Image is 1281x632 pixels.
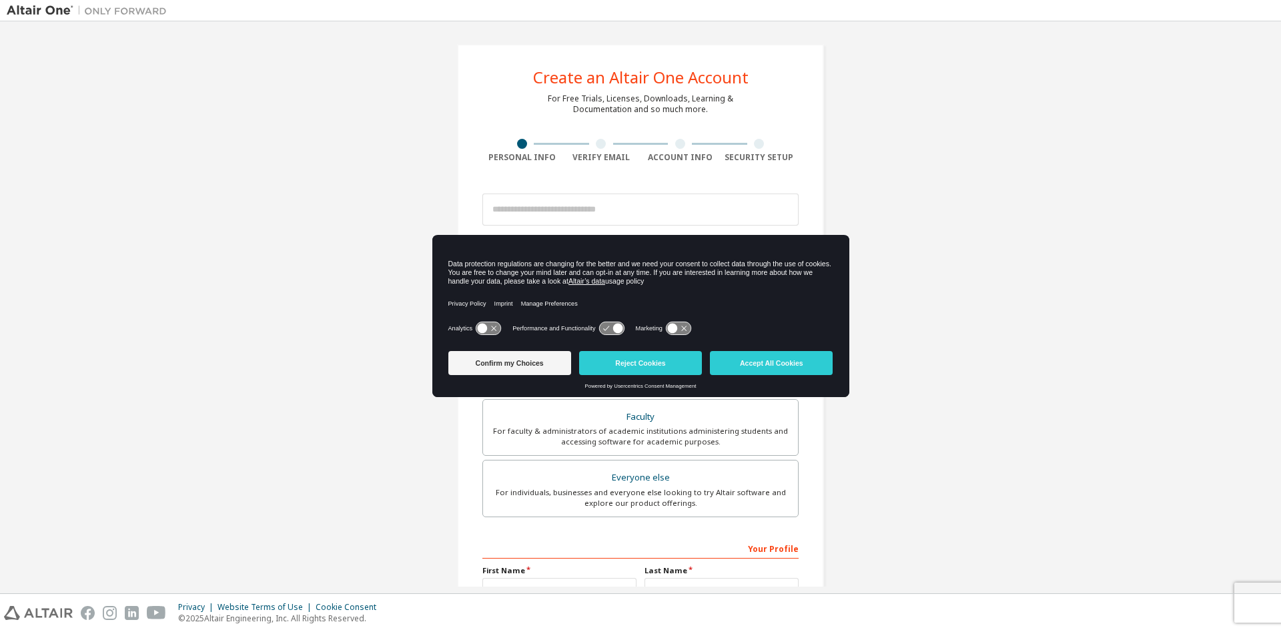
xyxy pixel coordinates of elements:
p: © 2025 Altair Engineering, Inc. All Rights Reserved. [178,613,384,624]
div: Account Info [640,152,720,163]
div: For individuals, businesses and everyone else looking to try Altair software and explore our prod... [491,487,790,509]
div: Verify Email [562,152,641,163]
div: Website Terms of Use [218,602,316,613]
div: Create an Altair One Account [533,69,749,85]
img: Altair One [7,4,173,17]
img: linkedin.svg [125,606,139,620]
div: Security Setup [720,152,799,163]
img: facebook.svg [81,606,95,620]
div: Your Profile [482,537,799,559]
label: First Name [482,565,636,576]
label: Last Name [645,565,799,576]
div: Privacy [178,602,218,613]
div: For Free Trials, Licenses, Downloads, Learning & Documentation and so much more. [548,93,733,115]
div: For faculty & administrators of academic institutions administering students and accessing softwa... [491,426,790,447]
div: Faculty [491,408,790,426]
img: youtube.svg [147,606,166,620]
div: Personal Info [482,152,562,163]
img: instagram.svg [103,606,117,620]
img: altair_logo.svg [4,606,73,620]
div: Everyone else [491,468,790,487]
div: Cookie Consent [316,602,384,613]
